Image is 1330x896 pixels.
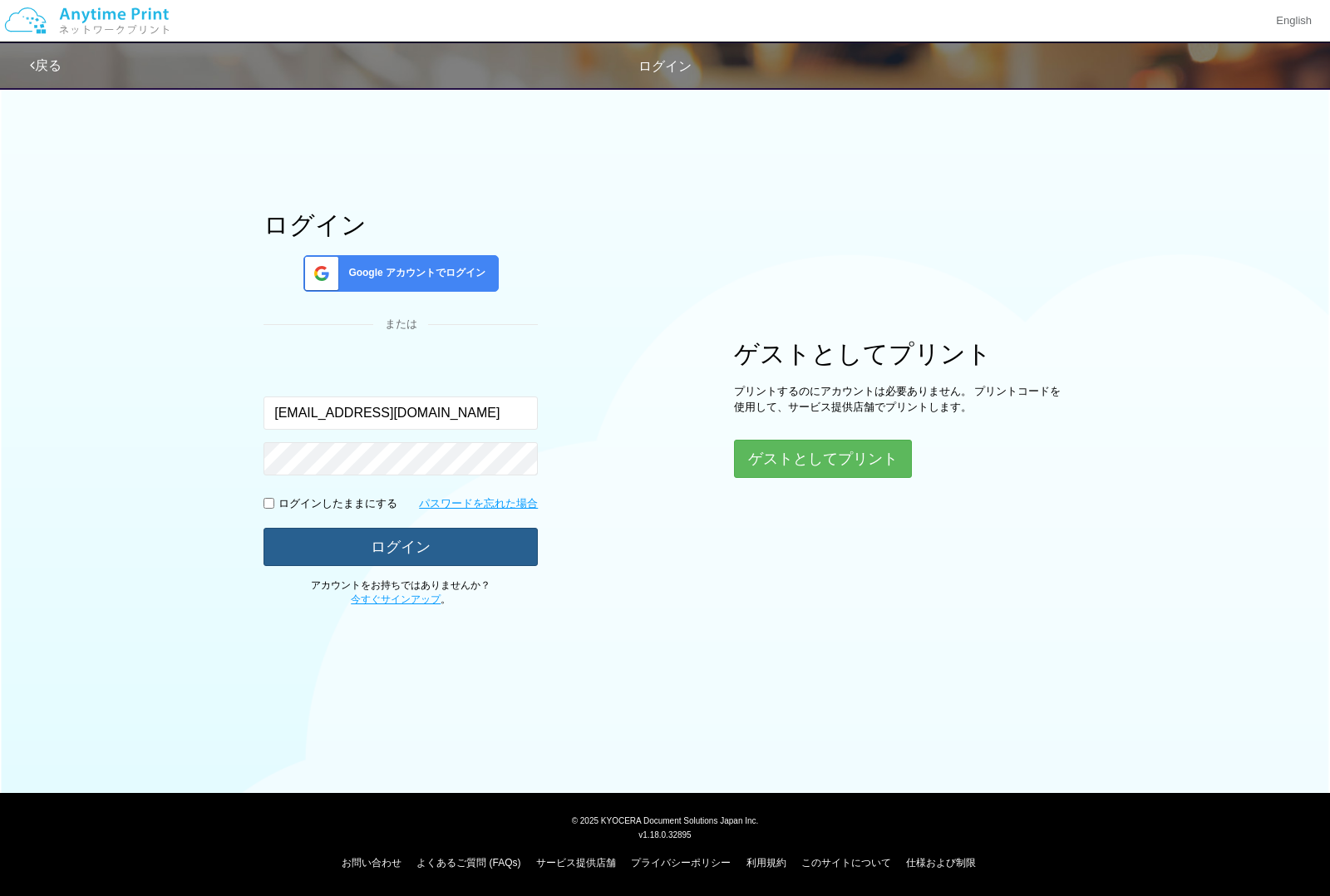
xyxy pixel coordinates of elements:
p: アカウントをお持ちではありませんか？ [264,578,538,607]
button: ログイン [264,528,538,566]
a: パスワードを忘れた場合 [419,496,538,512]
a: このサイトについて [801,857,891,869]
span: ログイン [638,59,692,73]
a: 仕様および制限 [906,857,976,869]
a: 今すぐサインアップ [351,593,441,605]
a: お問い合わせ [342,857,401,869]
input: メールアドレス [264,396,538,430]
p: プリントするのにアカウントは必要ありません。 プリントコードを使用して、サービス提供店舗でプリントします。 [734,384,1066,415]
a: プライバシーポリシー [631,857,731,869]
p: ログインしたままにする [278,496,397,512]
span: 。 [351,593,451,605]
a: 戻る [30,58,62,72]
h1: ログイン [264,211,538,239]
h1: ゲストとしてプリント [734,340,1066,367]
div: または [264,317,538,332]
a: 利用規約 [746,857,786,869]
a: よくあるご質問 (FAQs) [416,857,520,869]
span: © 2025 KYOCERA Document Solutions Japan Inc. [572,815,759,825]
a: サービス提供店舗 [536,857,616,869]
button: ゲストとしてプリント [734,440,912,478]
span: v1.18.0.32895 [638,830,691,839]
span: Google アカウントでログイン [342,266,485,280]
